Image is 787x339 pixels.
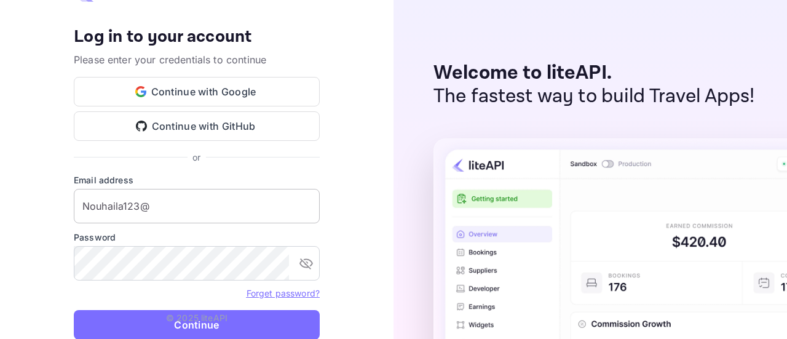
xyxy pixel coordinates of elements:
p: The fastest way to build Travel Apps! [433,85,755,108]
a: Forget password? [247,287,320,299]
p: © 2025 liteAPI [166,311,227,324]
p: Please enter your credentials to continue [74,52,320,67]
p: Welcome to liteAPI. [433,62,755,85]
button: Continue with Google [74,77,320,106]
label: Email address [74,173,320,186]
button: toggle password visibility [294,251,318,276]
p: or [192,151,200,164]
h4: Log in to your account [74,26,320,48]
label: Password [74,231,320,244]
input: Enter your email address [74,189,320,223]
a: Forget password? [247,288,320,298]
button: Continue with GitHub [74,111,320,141]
